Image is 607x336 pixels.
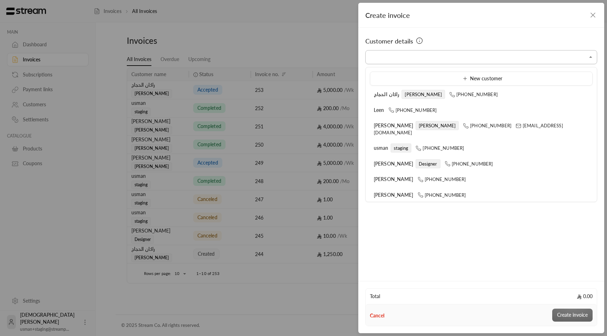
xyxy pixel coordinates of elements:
span: [PHONE_NUMBER] [389,107,437,113]
span: [PERSON_NAME] [416,121,459,130]
span: [PERSON_NAME] [374,192,413,198]
span: Designer [416,159,440,168]
span: راكان الحجاج [374,91,399,97]
span: [PHONE_NUMBER] [445,161,493,167]
span: New customer [460,75,502,81]
button: Cancel [370,312,384,319]
span: [PHONE_NUMBER] [418,176,466,182]
span: [EMAIL_ADDRESS][DOMAIN_NAME] [374,123,563,135]
span: [PHONE_NUMBER] [463,123,511,128]
span: 0.00 [577,293,593,300]
span: Customer details [365,36,413,46]
span: usman [374,145,389,151]
span: Total [370,293,380,300]
span: Leen [374,107,384,113]
button: Close [587,53,595,61]
span: [PERSON_NAME] [374,122,413,128]
span: [PHONE_NUMBER] [449,92,498,97]
span: [PERSON_NAME] [402,90,445,99]
span: staging [391,143,412,153]
span: [PERSON_NAME] [374,161,413,167]
span: Create invoice [365,11,410,19]
span: [PERSON_NAME] [374,176,413,182]
span: [PHONE_NUMBER] [418,192,466,198]
span: [PHONE_NUMBER] [416,145,464,151]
